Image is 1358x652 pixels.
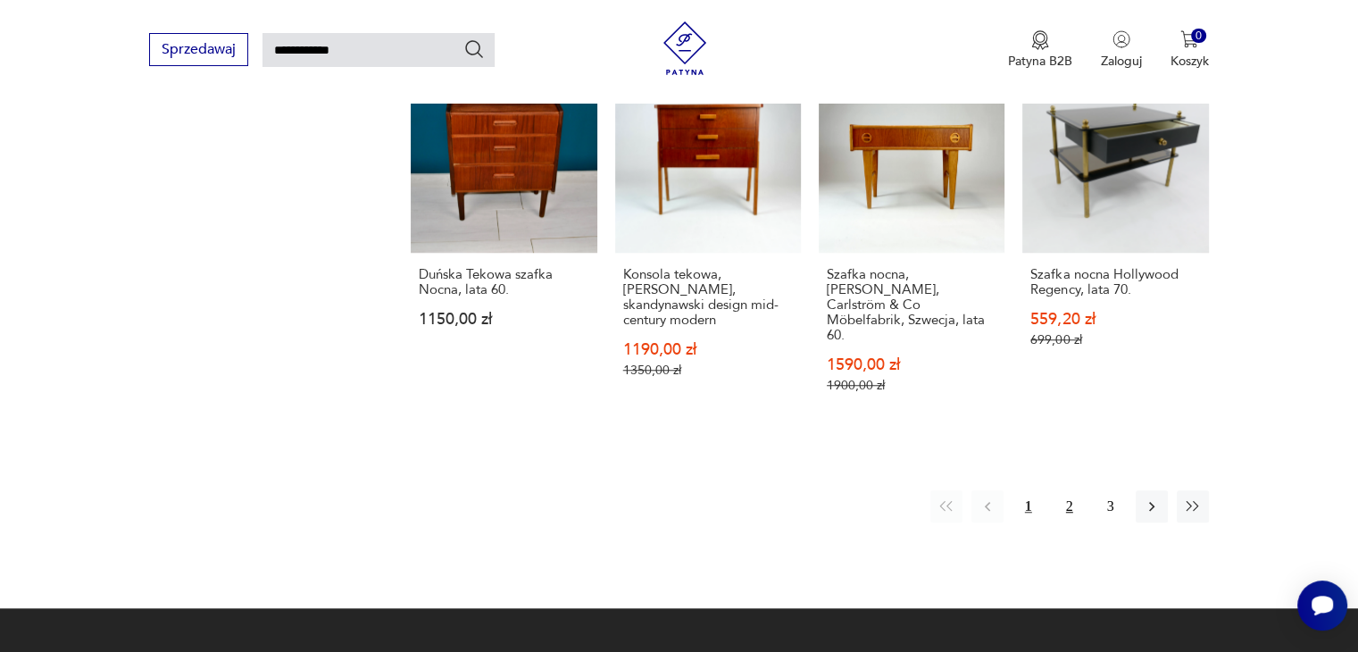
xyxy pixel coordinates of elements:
[1030,267,1200,297] h3: Szafka nocna Hollywood Regency, lata 70.
[419,267,588,297] h3: Duńska Tekowa szafka Nocna, lata 60.
[1012,490,1045,522] button: 1
[1030,332,1200,347] p: 699,00 zł
[411,67,596,428] a: Duńska Tekowa szafka Nocna, lata 60.Duńska Tekowa szafka Nocna, lata 60.1150,00 zł
[1054,490,1086,522] button: 2
[623,342,793,357] p: 1190,00 zł
[1030,312,1200,327] p: 559,20 zł
[1008,30,1072,70] button: Patyna B2B
[1297,581,1347,631] iframe: Smartsupp widget button
[1031,30,1049,50] img: Ikona medalu
[463,38,485,60] button: Szukaj
[1101,53,1142,70] p: Zaloguj
[658,21,712,75] img: Patyna - sklep z meblami i dekoracjami vintage
[615,67,801,428] a: SaleKonsola tekowa, szafka nocna, skandynawski design mid-century modernKonsola tekowa, [PERSON_N...
[1180,30,1198,48] img: Ikona koszyka
[827,378,996,393] p: 1900,00 zł
[149,45,248,57] a: Sprzedawaj
[419,312,588,327] p: 1150,00 zł
[1171,30,1209,70] button: 0Koszyk
[1008,30,1072,70] a: Ikona medaluPatyna B2B
[827,267,996,343] h3: Szafka nocna, [PERSON_NAME], Carlström & Co Möbelfabrik, Szwecja, lata 60.
[1101,30,1142,70] button: Zaloguj
[149,33,248,66] button: Sprzedawaj
[1095,490,1127,522] button: 3
[623,267,793,328] h3: Konsola tekowa, [PERSON_NAME], skandynawski design mid-century modern
[827,357,996,372] p: 1590,00 zł
[1171,53,1209,70] p: Koszyk
[1112,30,1130,48] img: Ikonka użytkownika
[1008,53,1072,70] p: Patyna B2B
[819,67,1004,428] a: SaleSzafka nocna, konsola tekowa, Carlström & Co Möbelfabrik, Szwecja, lata 60.Szafka nocna, [PER...
[623,363,793,378] p: 1350,00 zł
[1191,29,1206,44] div: 0
[1022,67,1208,428] a: SaleSzafka nocna Hollywood Regency, lata 70.Szafka nocna Hollywood Regency, lata 70.559,20 zł699,...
